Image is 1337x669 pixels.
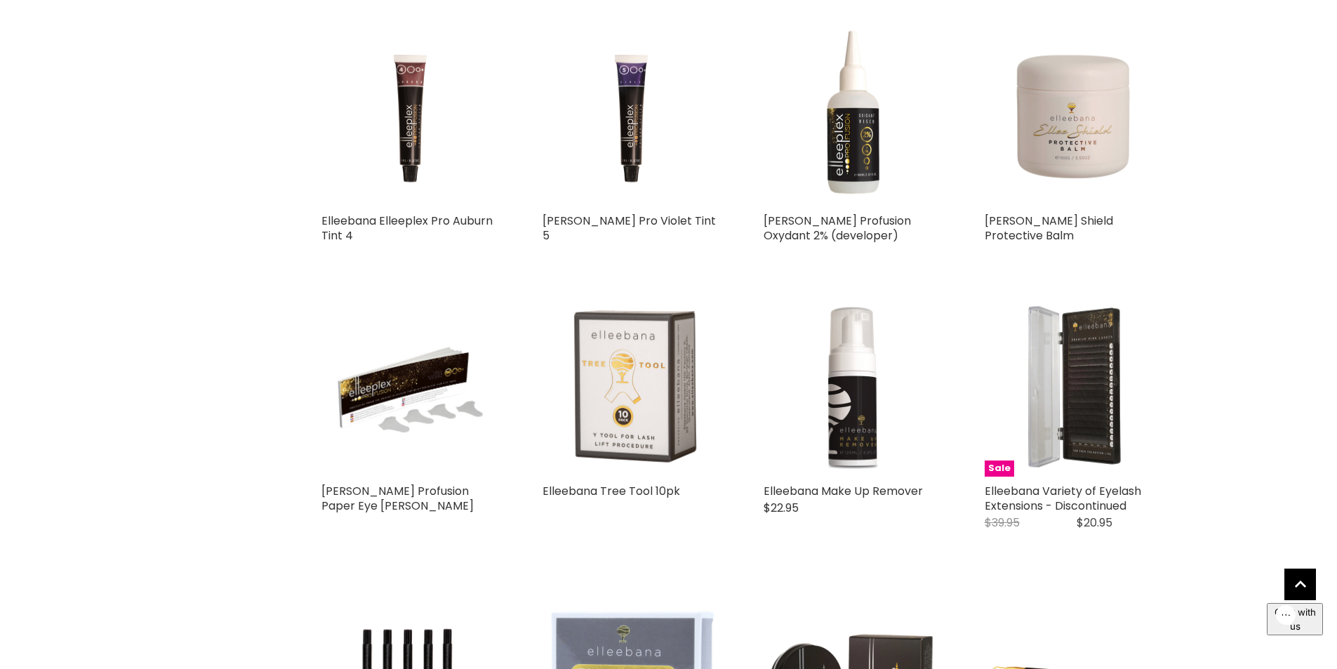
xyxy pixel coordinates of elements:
a: [PERSON_NAME] Pro Violet Tint 5 [543,213,716,244]
a: Elleebana Variety of Eyelash Extensions - Discontinued Sale [985,298,1164,477]
img: Elleebana Elleeplex Profusion Oxydant 2% (developer) [764,27,943,206]
img: Elleebana Variety of Eyelash Extensions - Discontinued [985,298,1164,477]
a: Elleebana Tree Tool 10pk Elleebana Tree Tool 10pk [543,298,721,477]
iframe: Gorgias live chat messenger [1267,603,1323,655]
span: $39.95 [985,515,1020,531]
img: Elleebana Elleeplex Pro Violet Tint 5 [543,27,721,206]
img: Elleebana Tree Tool 10pk [543,298,721,477]
a: Elleebana Make Up Remover [764,483,923,499]
a: [PERSON_NAME] Shield Protective Balm [985,213,1113,244]
a: [PERSON_NAME] Profusion Oxydant 2% (developer) [764,213,911,244]
span: $22.95 [764,500,799,516]
a: Elleebana Elleeplex Profusion Paper Eye Shields [321,298,500,477]
a: Elleebana Ellee Shield Protective Balm [985,27,1164,206]
a: Elleebana Tree Tool 10pk [543,483,680,499]
a: Elleebana Elleeplex Pro Auburn Tint 4 [321,213,493,244]
img: Elleebana Elleeplex Pro Auburn Tint 4 [321,27,500,206]
img: Elleebana Ellee Shield Protective Balm [985,29,1164,205]
a: [PERSON_NAME] Profusion Paper Eye [PERSON_NAME] [321,483,474,514]
span: Sale [985,461,1014,477]
img: Elleebana Elleeplex Profusion Paper Eye Shields [321,328,500,447]
span: $20.95 [1077,515,1112,531]
a: Elleebana Variety of Eyelash Extensions - Discontinued [985,483,1141,514]
img: Elleebana Make Up Remover [764,298,943,477]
